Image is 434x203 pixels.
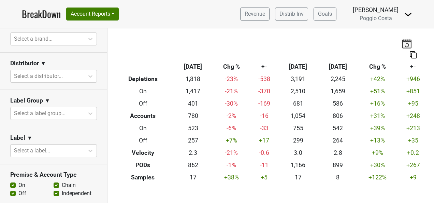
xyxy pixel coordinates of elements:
[250,122,278,135] td: -33
[213,98,250,110] td: -30 %
[10,171,97,178] h3: Premise & Account Type
[278,110,318,122] td: 1,054
[318,171,358,184] td: 8
[213,85,250,98] td: -21 %
[10,60,39,67] h3: Distributor
[240,8,270,21] a: Revenue
[250,85,278,98] td: -370
[173,73,213,85] td: 1,818
[173,159,213,171] td: 862
[18,181,25,189] label: On
[318,85,358,98] td: 1,659
[278,159,318,171] td: 1,166
[397,134,429,147] td: +35
[10,134,25,141] h3: Label
[173,85,213,98] td: 1,417
[278,122,318,135] td: 755
[22,7,61,21] a: BreakDown
[173,110,213,122] td: 780
[318,110,358,122] td: 806
[318,159,358,171] td: 899
[66,8,119,21] button: Account Reports
[213,110,250,122] td: -2 %
[397,147,429,159] td: +0.2
[213,61,250,73] th: Chg %
[213,122,250,135] td: -6 %
[358,110,397,122] td: +31 %
[358,98,397,110] td: +16 %
[318,134,358,147] td: 264
[18,189,26,198] label: Off
[213,171,250,184] td: +38 %
[358,134,397,147] td: +13 %
[318,61,358,73] th: [DATE]
[275,8,308,21] a: Distrib Inv
[397,61,429,73] th: +-
[113,73,173,85] th: Depletions
[358,85,397,98] td: +51 %
[278,98,318,110] td: 681
[250,110,278,122] td: -16
[173,98,213,110] td: 401
[397,110,429,122] td: +248
[45,97,50,105] span: ▼
[410,51,417,58] img: Copy to clipboard
[113,159,173,171] th: PODs
[318,98,358,110] td: 586
[113,122,173,135] th: On
[173,134,213,147] td: 257
[278,134,318,147] td: 299
[173,61,213,73] th: [DATE]
[314,8,336,21] a: Goals
[213,134,250,147] td: +7 %
[113,147,173,159] th: Velocity
[113,171,173,184] th: Samples
[278,73,318,85] td: 3,191
[318,147,358,159] td: 2.8
[358,147,397,159] td: +9 %
[113,98,173,110] th: Off
[318,73,358,85] td: 2,245
[278,147,318,159] td: 3.0
[213,147,250,159] td: -21 %
[250,159,278,171] td: -11
[113,85,173,98] th: On
[358,61,397,73] th: Chg %
[173,147,213,159] td: 2.3
[41,59,46,68] span: ▼
[213,73,250,85] td: -23 %
[358,171,397,184] td: +122 %
[318,122,358,135] td: 542
[358,159,397,171] td: +30 %
[173,171,213,184] td: 17
[358,122,397,135] td: +39 %
[397,171,429,184] td: +9
[397,159,429,171] td: +267
[360,15,392,22] span: Poggio Costa
[358,73,397,85] td: +42 %
[353,5,399,14] div: [PERSON_NAME]
[278,171,318,184] td: 17
[213,159,250,171] td: -1 %
[402,39,412,48] img: last_updated_date
[250,61,278,73] th: +-
[113,110,173,122] th: Accounts
[404,10,412,18] img: Dropdown Menu
[397,85,429,98] td: +851
[62,181,76,189] label: Chain
[62,189,91,198] label: Independent
[278,61,318,73] th: [DATE]
[397,73,429,85] td: +946
[250,98,278,110] td: -169
[27,134,32,142] span: ▼
[173,122,213,135] td: 523
[10,97,43,104] h3: Label Group
[250,134,278,147] td: +17
[250,73,278,85] td: -538
[397,98,429,110] td: +95
[397,122,429,135] td: +213
[250,171,278,184] td: +5
[113,134,173,147] th: Off
[250,147,278,159] td: -0.6
[278,85,318,98] td: 2,510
